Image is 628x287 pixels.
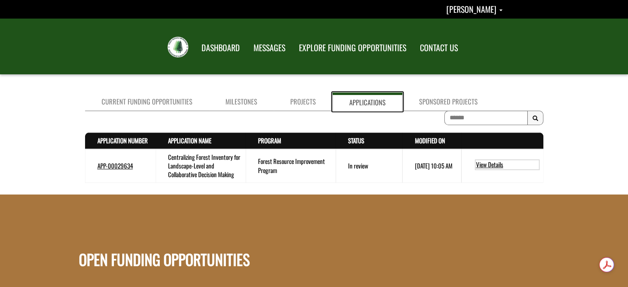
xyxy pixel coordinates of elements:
button: Search Results [527,111,543,126]
td: action menu [461,149,543,183]
a: Projects [274,93,332,111]
a: Trina Tosh [446,3,502,15]
td: Centralizing Forest Inventory for Landscape-Level and Collaborative Decision Making [156,149,246,183]
span: [PERSON_NAME] [446,3,496,15]
th: Actions [461,133,543,149]
a: CONTACT US [414,38,464,58]
a: APP-00029634 [97,161,133,170]
h1: OPEN FUNDING OPPORTUNITIES [79,203,250,268]
time: [DATE] 10:05 AM [415,161,452,170]
a: DASHBOARD [195,38,246,58]
a: Applications [332,93,403,111]
a: MESSAGES [247,38,291,58]
a: Current Funding Opportunities [85,93,209,111]
a: EXPLORE FUNDING OPPORTUNITIES [293,38,412,58]
td: 9/8/2025 10:05 AM [402,149,461,183]
a: Status [348,136,364,145]
td: In review [336,149,403,183]
a: Sponsored Projects [403,93,494,111]
a: Program [258,136,281,145]
img: FRIAA Submissions Portal [168,37,188,57]
td: Forest Resource Improvement Program [246,149,336,183]
a: View details [475,159,540,170]
a: Modified On [415,136,445,145]
td: APP-00029634 [85,149,156,183]
a: Milestones [209,93,274,111]
a: Application Number [97,136,148,145]
a: Application Name [168,136,211,145]
nav: Main Navigation [194,35,464,58]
